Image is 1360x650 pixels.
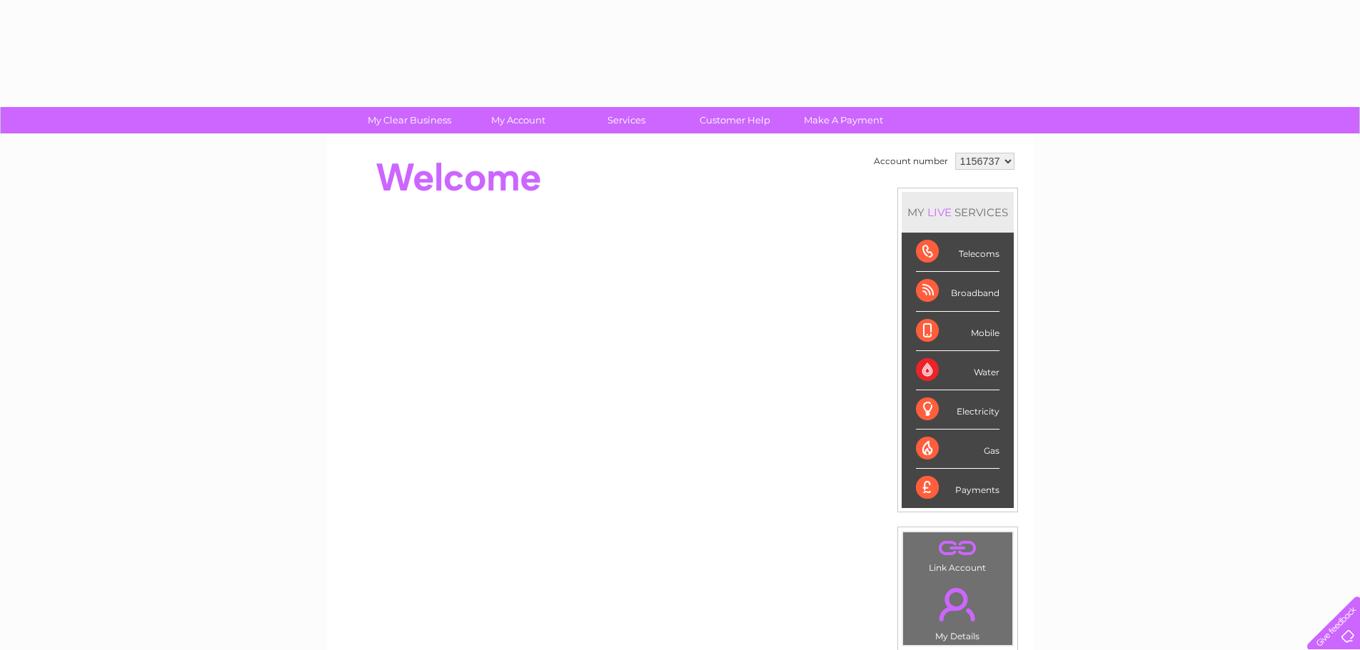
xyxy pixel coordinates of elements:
[916,233,999,272] div: Telecoms
[870,149,952,173] td: Account number
[916,390,999,430] div: Electricity
[351,107,468,133] a: My Clear Business
[785,107,902,133] a: Make A Payment
[925,205,954,219] div: LIVE
[459,107,577,133] a: My Account
[902,192,1014,233] div: MY SERVICES
[916,469,999,507] div: Payments
[568,107,685,133] a: Services
[907,579,1009,629] a: .
[916,312,999,351] div: Mobile
[902,576,1013,646] td: My Details
[902,532,1013,577] td: Link Account
[907,536,1009,561] a: .
[916,351,999,390] div: Water
[676,107,794,133] a: Customer Help
[916,430,999,469] div: Gas
[916,272,999,311] div: Broadband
